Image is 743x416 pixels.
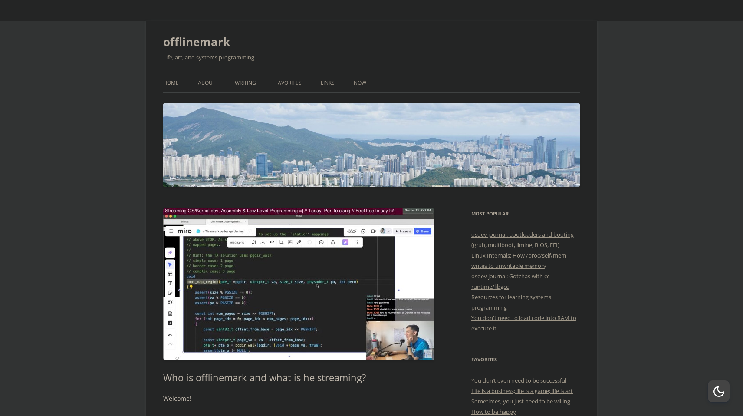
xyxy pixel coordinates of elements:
a: Life is a business; life is a game; life is art [471,387,573,395]
h3: Favorites [471,354,580,365]
a: Sometimes, you just need to be willing [471,397,570,405]
h2: Life, art, and systems programming [163,52,580,63]
a: You don’t even need to be successful [471,376,566,384]
h3: Most Popular [471,208,580,219]
a: Writing [235,73,256,92]
a: Resources for learning systems programming [471,293,551,311]
a: osdev journal: bootloaders and booting (grub, multiboot, limine, BIOS, EFI) [471,231,574,249]
a: Favorites [275,73,302,92]
a: About [198,73,216,92]
a: How to be happy [471,408,516,416]
a: offlinemark [163,31,230,52]
p: Welcome! [163,393,434,404]
a: Linux Internals: How /proc/self/mem writes to unwritable memory [471,251,566,270]
a: Now [354,73,366,92]
img: offlinemark [163,103,580,186]
a: Home [163,73,179,92]
a: Links [321,73,335,92]
a: You don't need to load code into RAM to execute it [471,314,576,332]
h1: Who is offlinemark and what is he streaming? [163,372,434,383]
a: osdev journal: Gotchas with cc-runtime/libgcc [471,272,551,291]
